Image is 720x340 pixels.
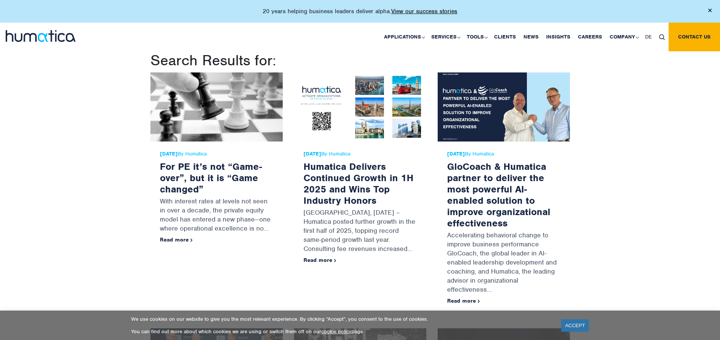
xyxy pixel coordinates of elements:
a: Applications [380,23,427,51]
p: Accelerating behavioral change to improve business performance GloCoach, the global leader in AI-... [447,229,561,298]
a: ACCEPT [561,319,589,332]
img: arrowicon [334,259,336,262]
img: arrowicon [478,300,480,303]
img: logo [6,30,76,42]
a: cookie policy [321,328,351,335]
p: With interest rates at levels not seen in over a decade, the private equity model has entered a n... [160,195,273,237]
a: Clients [490,23,520,51]
a: GloCoach & Humatica partner to deliver the most powerful AI-enabled solution to improve organizat... [447,160,550,229]
img: arrowicon [190,238,193,242]
strong: [DATE] [303,151,321,157]
h1: Search Results for: [150,51,570,69]
p: 20 years helping business leaders deliver alpha. [263,8,457,15]
span: By Humatica [160,151,273,157]
p: You can find out more about which cookies we are using or switch them off on our page. [131,328,552,335]
a: Read more [303,257,336,263]
img: GloCoach & Humatica partner to deliver the most powerful AI-enabled solution to improve organizat... [438,72,570,142]
a: Tools [463,23,490,51]
a: Company [606,23,641,51]
a: Humatica Delivers Continued Growth in 1H 2025 and Wins Top Industry Honors [303,160,413,206]
strong: [DATE] [160,151,178,157]
span: By Humatica [447,151,561,157]
a: Read more [447,297,480,304]
span: DE [645,34,652,40]
span: By Humatica [303,151,417,157]
a: DE [641,23,655,51]
p: [GEOGRAPHIC_DATA], [DATE] – Humatica posted further growth in the first half of 2025, topping rec... [303,206,417,257]
a: Services [427,23,463,51]
a: Careers [574,23,606,51]
a: View our success stories [391,8,457,15]
a: Read more [160,236,193,243]
a: Contact us [669,23,720,51]
a: News [520,23,542,51]
p: We use cookies on our website to give you the most relevant experience. By clicking “Accept”, you... [131,316,552,322]
img: For PE it’s not “Game-over”, but it is “Game changed” [150,72,283,142]
img: Humatica Delivers Continued Growth in 1H 2025 and Wins Top Industry Honors [294,72,426,142]
strong: [DATE] [447,151,465,157]
a: For PE it’s not “Game-over”, but it is “Game changed” [160,160,262,195]
img: search_icon [659,34,665,40]
a: Insights [542,23,574,51]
